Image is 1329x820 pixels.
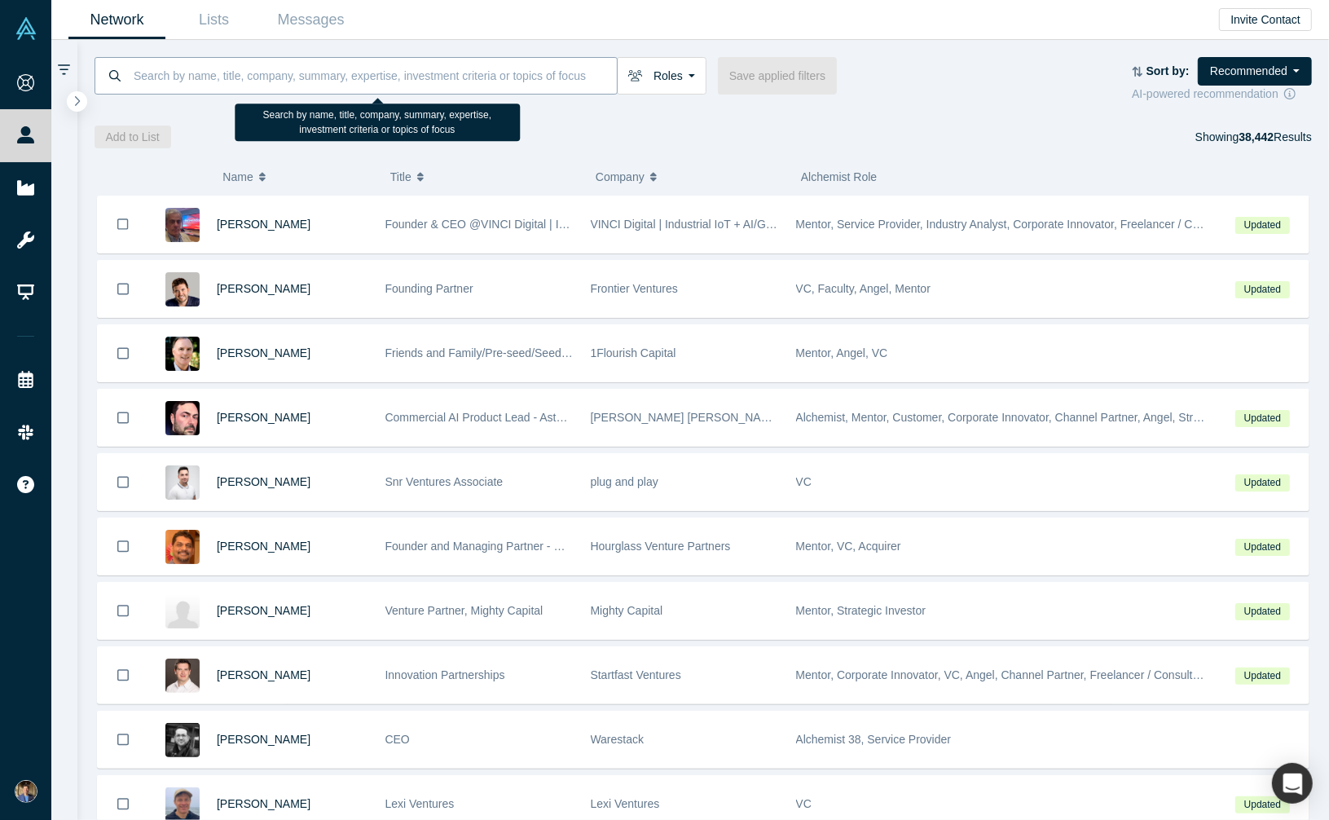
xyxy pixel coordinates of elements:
[98,325,148,381] button: Bookmark
[596,160,645,194] span: Company
[617,57,706,95] button: Roles
[718,57,837,95] button: Save applied filters
[1235,217,1289,234] span: Updated
[796,346,888,359] span: Mentor, Angel, VC
[95,126,171,148] button: Add to List
[591,604,663,617] span: Mighty Capital
[796,604,926,617] span: Mentor, Strategic Investor
[217,411,310,424] a: [PERSON_NAME]
[385,797,455,810] span: Lexi Ventures
[165,1,262,39] a: Lists
[1195,126,1312,148] div: Showing
[165,530,200,564] img: Ravi Subramanian's Profile Image
[68,1,165,39] a: Network
[591,346,676,359] span: 1Flourish Capital
[591,475,658,488] span: plug and play
[1235,796,1289,813] span: Updated
[98,196,148,253] button: Bookmark
[98,712,148,768] button: Bookmark
[165,659,200,693] img: Michael Thaney's Profile Image
[217,540,310,553] a: [PERSON_NAME]
[217,668,310,681] a: [PERSON_NAME]
[1132,86,1312,103] div: AI-powered recommendation
[1146,64,1190,77] strong: Sort by:
[796,733,952,746] span: Alchemist 38, Service Provider
[385,475,504,488] span: Snr Ventures Associate
[796,475,812,488] span: VC
[217,733,310,746] a: [PERSON_NAME]
[98,454,148,510] button: Bookmark
[15,17,37,40] img: Alchemist Vault Logo
[262,1,359,39] a: Messages
[591,797,660,810] span: Lexi Ventures
[222,160,253,194] span: Name
[796,411,1268,424] span: Alchemist, Mentor, Customer, Corporate Innovator, Channel Partner, Angel, Strategic Investor
[15,780,37,803] img: Jun Liang Lee's Account
[1235,668,1289,685] span: Updated
[796,797,812,810] span: VC
[98,518,148,575] button: Bookmark
[217,604,310,617] a: [PERSON_NAME]
[591,540,731,553] span: Hourglass Venture Partners
[98,647,148,703] button: Bookmark
[390,160,579,194] button: Title
[165,594,200,628] img: Mike Gilley's Profile Image
[385,218,728,231] span: Founder & CEO @VINCI Digital | IIoT + AI/GenAI Strategic Advisory
[591,733,645,746] span: Warestack
[385,411,990,424] span: Commercial AI Product Lead - Astellas & Angel Investor - [PERSON_NAME] [PERSON_NAME] Capital, Alc...
[165,208,200,242] img: Fabio Bottacci's Profile Image
[796,668,1209,681] span: Mentor, Corporate Innovator, VC, Angel, Channel Partner, Freelancer / Consultant
[1219,8,1312,31] button: Invite Contact
[165,723,200,757] img: Stelios Sotiriadis's Profile Image
[591,668,681,681] span: Startfast Ventures
[132,56,617,95] input: Search by name, title, company, summary, expertise, investment criteria or topics of focus
[591,282,678,295] span: Frontier Ventures
[1239,130,1312,143] span: Results
[165,465,200,500] img: Roberto Sampietro's Profile Image
[596,160,784,194] button: Company
[222,160,373,194] button: Name
[1235,539,1289,556] span: Updated
[165,272,200,306] img: Dmitry Alimov's Profile Image
[385,668,505,681] span: Innovation Partnerships
[385,733,410,746] span: CEO
[98,261,148,317] button: Bookmark
[217,282,310,295] a: [PERSON_NAME]
[165,337,200,371] img: David Lane's Profile Image
[1235,281,1289,298] span: Updated
[385,346,679,359] span: Friends and Family/Pre-seed/Seed Angel and VC Investor
[1235,410,1289,427] span: Updated
[385,540,694,553] span: Founder and Managing Partner - Hourglass Venture Partners
[98,390,148,446] button: Bookmark
[796,282,931,295] span: VC, Faculty, Angel, Mentor
[796,540,901,553] span: Mentor, VC, Acquirer
[1239,130,1274,143] strong: 38,442
[217,346,310,359] a: [PERSON_NAME]
[591,411,821,424] span: [PERSON_NAME] [PERSON_NAME] Capital
[1235,474,1289,492] span: Updated
[801,170,877,183] span: Alchemist Role
[165,401,200,435] img: Richard Svinkin's Profile Image
[217,475,310,488] a: [PERSON_NAME]
[591,218,884,231] span: VINCI Digital | Industrial IoT + AI/GenAI Strategic Advisory
[217,797,310,810] a: [PERSON_NAME]
[217,218,310,231] a: [PERSON_NAME]
[390,160,411,194] span: Title
[385,282,473,295] span: Founding Partner
[98,583,148,639] button: Bookmark
[385,604,543,617] span: Venture Partner, Mighty Capital
[1235,603,1289,620] span: Updated
[1198,57,1312,86] button: Recommended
